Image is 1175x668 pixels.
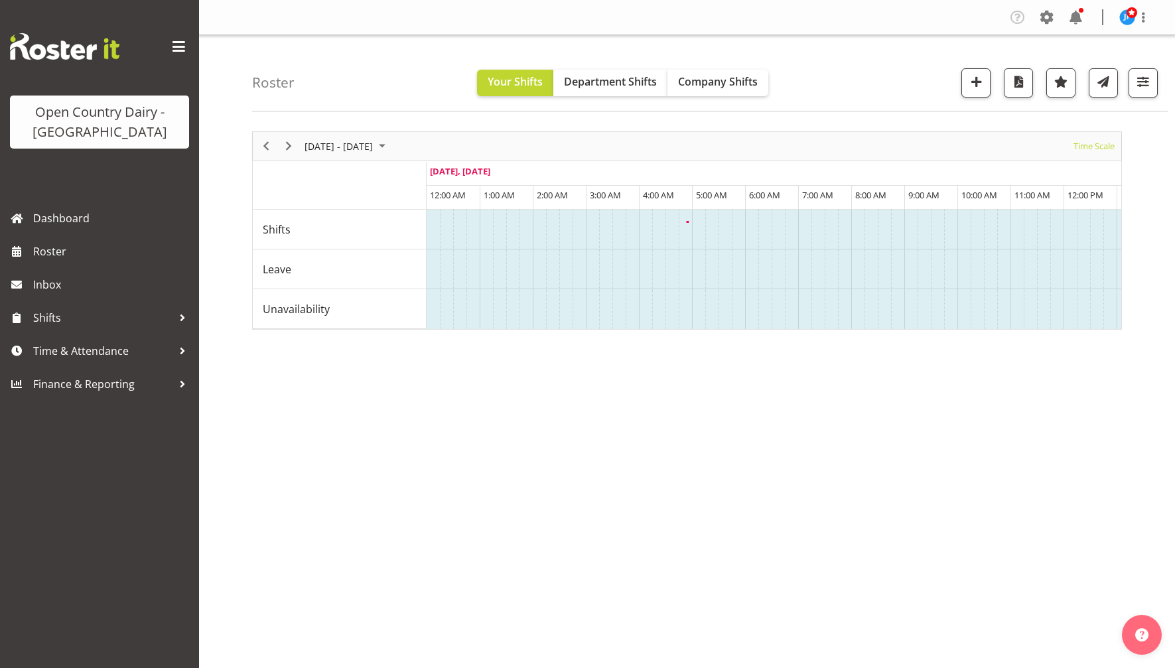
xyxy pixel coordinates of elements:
[1004,68,1033,98] button: Download a PDF of the roster according to the set date range.
[252,75,295,90] h4: Roster
[252,131,1122,330] div: Timeline Week of September 1, 2025
[33,275,192,295] span: Inbox
[33,241,192,261] span: Roster
[33,374,173,394] span: Finance & Reporting
[667,70,768,96] button: Company Shifts
[1089,68,1118,98] button: Send a list of all shifts for the selected filtered period to all rostered employees.
[33,341,173,361] span: Time & Attendance
[477,70,553,96] button: Your Shifts
[678,74,758,89] span: Company Shifts
[10,33,119,60] img: Rosterit website logo
[961,68,991,98] button: Add a new shift
[488,74,543,89] span: Your Shifts
[1046,68,1075,98] button: Highlight an important date within the roster.
[23,102,176,142] div: Open Country Dairy - [GEOGRAPHIC_DATA]
[33,308,173,328] span: Shifts
[1129,68,1158,98] button: Filter Shifts
[553,70,667,96] button: Department Shifts
[33,208,192,228] span: Dashboard
[1135,628,1148,641] img: help-xxl-2.png
[564,74,657,89] span: Department Shifts
[1119,9,1135,25] img: jason-porter10044.jpg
